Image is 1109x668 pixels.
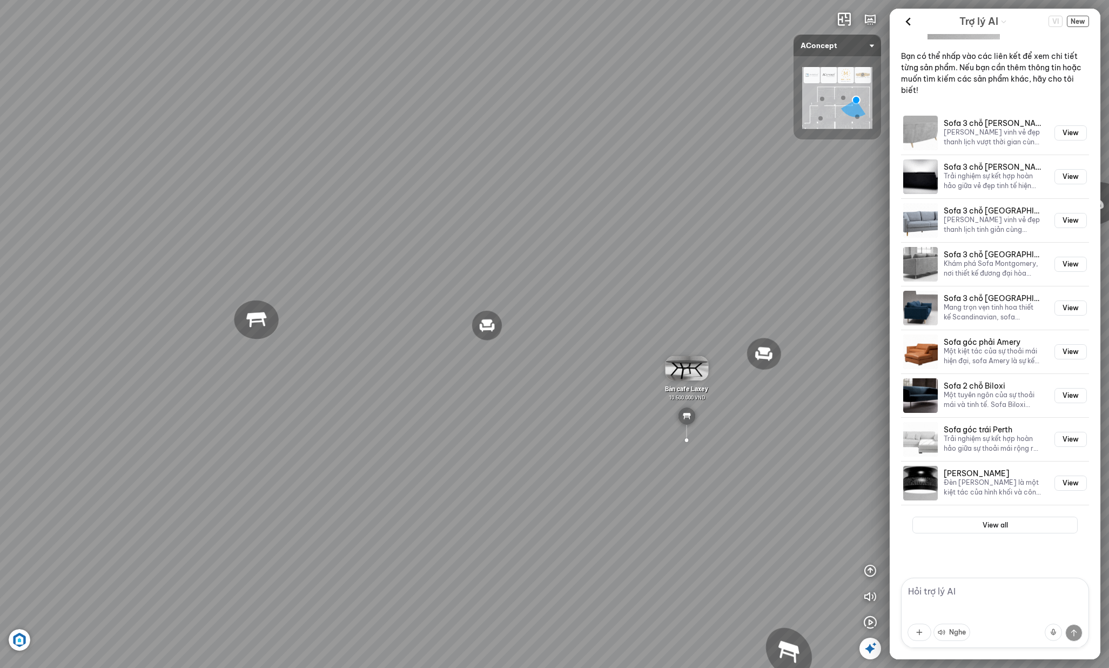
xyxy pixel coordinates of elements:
[669,394,705,400] span: 10.500.000 VND
[944,303,1041,322] p: Mang trọn vẹn tinh hoa thiết kế Scandinavian, sofa Sunderland là sự giao thoa hoàn hảo giữa vẻ đẹ...
[903,466,938,500] img: Đèn trần Reno
[903,291,938,325] img: Sofa 3 chỗ Sunderland
[903,378,938,413] img: Sofa 2 chỗ Biloxi
[1054,169,1087,184] button: View
[9,629,30,651] img: Artboard_6_4x_1_F4RHW9YJWHU.jpg
[1054,213,1087,228] button: View
[944,434,1041,453] p: Trải nghiệm sự kết hợp hoàn hảo giữa sự thoải mái rộng rãi và thiết kế đương đại cùng Sofa Perth....
[944,215,1041,234] p: [PERSON_NAME] vinh vẻ đẹp thanh lịch tinh giản cùng [PERSON_NAME]. Với đường nét gọn gàng, chất v...
[944,128,1041,146] p: [PERSON_NAME] vinh vẻ đẹp thanh lịch vượt thời gian cùng [PERSON_NAME]. Thiết kế chần nút cổ điển...
[1048,16,1063,27] span: VI
[944,346,1041,365] p: Một kiệt tác của sự thoải mái hiện đại, sofa Amery là sự kết hợp giữa tỷ lệ rộng rãi và kiểu dáng...
[944,250,1041,259] h3: Sofa 3 chỗ [GEOGRAPHIC_DATA]
[1067,16,1089,27] span: New
[944,469,1041,478] h3: [PERSON_NAME]
[944,119,1041,128] h3: Sofa 3 chỗ [PERSON_NAME] Holly
[944,478,1041,497] p: Đèn [PERSON_NAME] là một kiệt tác của hình khối và công năng, hòa quyện giữa sự đơn giản của phon...
[665,356,708,380] img: B_n_cafe_Laxey_4XGWNAEYRY6G.gif
[1048,16,1063,27] button: Change language
[959,13,1007,30] div: AI Guide options
[933,624,970,641] button: Nghe
[944,259,1041,278] p: Khám phá Sofa Montgomery, nơi thiết kế đương đại hòa quyện cùng sự thoải mái tuyệt đỉnh. Những đư...
[903,116,938,150] img: Sofa 3 chỗ Jonna vải Holly
[678,408,695,425] img: table_YREKD739JCN6.svg
[1054,344,1087,359] button: View
[944,171,1041,190] p: Trải nghiệm sự kết hợp hoàn hảo giữa vẻ đẹp tinh tế hiện đại và sự thoải mái vô song với [PERSON_...
[1054,388,1087,403] button: View
[1054,257,1087,272] button: View
[959,14,998,29] span: Trợ lý AI
[903,159,938,194] img: Sofa 3 chỗ Moreno
[1054,476,1087,491] button: View
[944,390,1041,409] p: Một tuyên ngôn của sự thoải mái và tinh tế. Sofa Biloxi chinh phục mọi ánh nhìn bằng những đường ...
[944,338,1041,347] h3: Sofa góc phải Amery
[903,247,938,282] img: Sofa 3 chỗ Montgomery
[1054,125,1087,141] button: View
[903,335,938,369] img: Sofa góc phải Amery
[802,67,872,129] img: AConcept_CTMHTJT2R6E4.png
[903,422,938,457] img: Sofa góc trái Perth
[1054,432,1087,447] button: View
[901,51,1089,96] p: Bạn có thể nhấp vào các liên kết để xem chi tiết từng sản phẩm. Nếu bạn cần thêm thông tin hoặc m...
[944,425,1041,435] h3: Sofa góc trái Perth
[801,35,874,56] span: AConcept
[944,163,1041,172] h3: Sofa 3 chỗ [PERSON_NAME]
[665,385,708,392] span: Bàn cafe Laxey
[1067,16,1089,27] button: New Chat
[1054,300,1087,316] button: View
[944,382,1041,391] h3: Sofa 2 chỗ Biloxi
[912,517,1078,534] button: View all
[903,203,938,238] img: Sofa 3 chỗ Adelaide
[944,294,1041,303] h3: Sofa 3 chỗ [GEOGRAPHIC_DATA]
[944,206,1041,216] h3: Sofa 3 chỗ [GEOGRAPHIC_DATA]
